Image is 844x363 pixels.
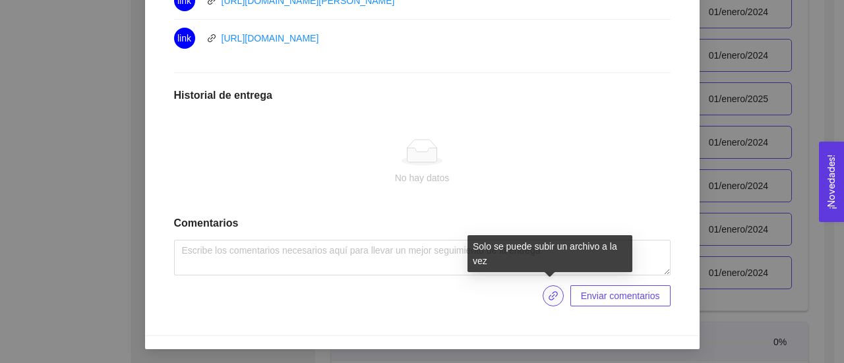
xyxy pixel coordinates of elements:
[543,291,563,301] span: link
[543,291,564,301] span: link
[174,89,671,102] h1: Historial de entrega
[222,33,319,43] a: [URL][DOMAIN_NAME]
[207,34,216,43] span: link
[177,28,191,49] span: link
[174,217,671,230] h1: Comentarios
[581,289,660,303] span: Enviar comentarios
[185,171,660,185] div: No hay datos
[543,285,564,306] button: link
[467,235,632,272] div: Solo se puede subir un archivo a la vez
[819,142,844,222] button: Open Feedback Widget
[570,285,671,306] button: Enviar comentarios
